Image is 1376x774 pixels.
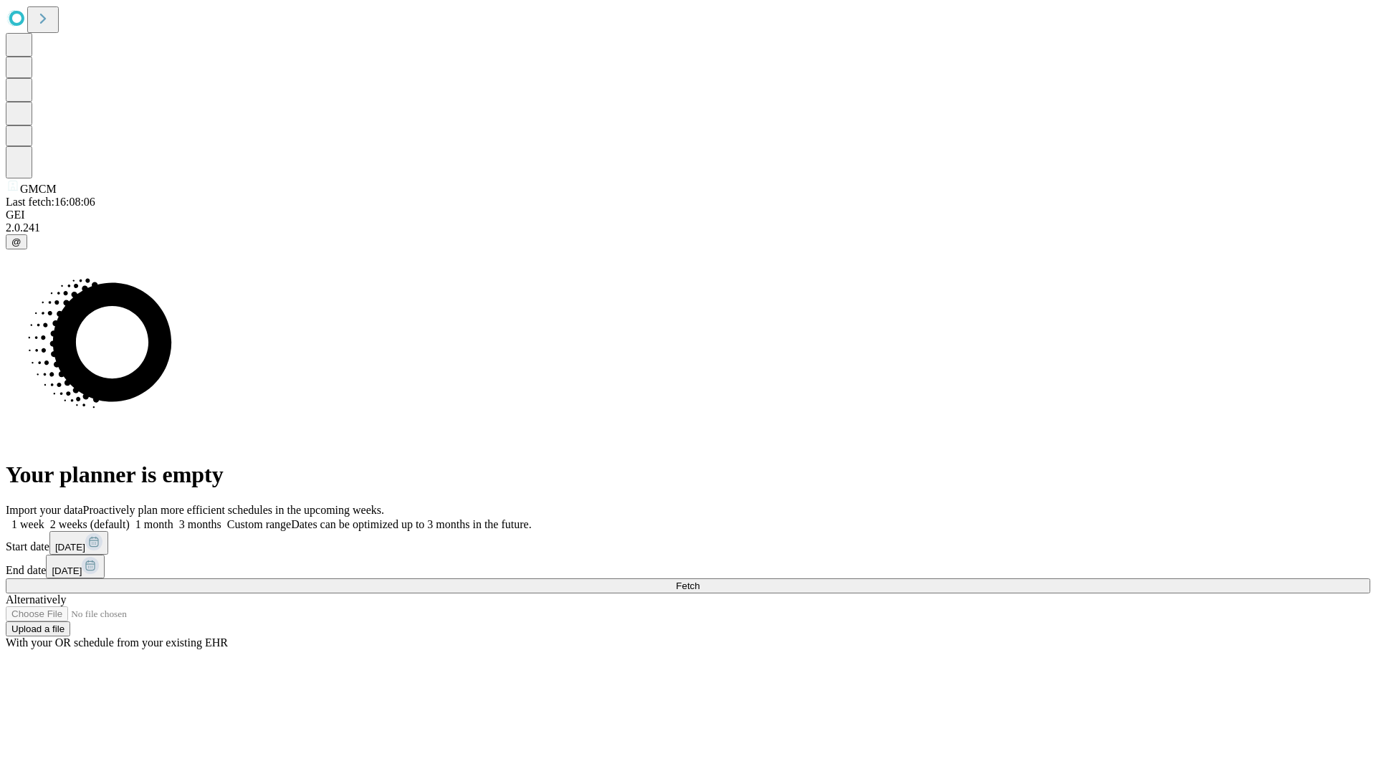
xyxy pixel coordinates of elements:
[227,518,291,530] span: Custom range
[6,209,1370,221] div: GEI
[6,234,27,249] button: @
[6,196,95,208] span: Last fetch: 16:08:06
[6,593,66,606] span: Alternatively
[6,462,1370,488] h1: Your planner is empty
[49,531,108,555] button: [DATE]
[179,518,221,530] span: 3 months
[20,183,57,195] span: GMCM
[291,518,531,530] span: Dates can be optimized up to 3 months in the future.
[11,518,44,530] span: 1 week
[52,565,82,576] span: [DATE]
[6,531,1370,555] div: Start date
[6,221,1370,234] div: 2.0.241
[6,636,228,649] span: With your OR schedule from your existing EHR
[11,236,21,247] span: @
[6,555,1370,578] div: End date
[6,621,70,636] button: Upload a file
[50,518,130,530] span: 2 weeks (default)
[83,504,384,516] span: Proactively plan more efficient schedules in the upcoming weeks.
[6,504,83,516] span: Import your data
[676,580,699,591] span: Fetch
[55,542,85,553] span: [DATE]
[135,518,173,530] span: 1 month
[46,555,105,578] button: [DATE]
[6,578,1370,593] button: Fetch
